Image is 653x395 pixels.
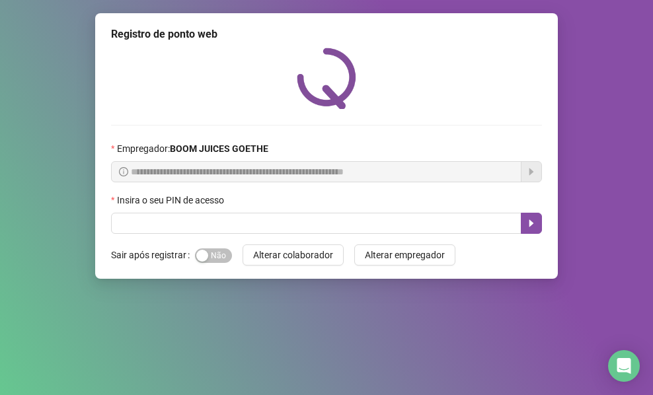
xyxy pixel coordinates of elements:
[119,167,128,176] span: info-circle
[111,26,542,42] div: Registro de ponto web
[111,193,233,207] label: Insira o seu PIN de acesso
[243,244,344,266] button: Alterar colaborador
[608,350,640,382] div: Open Intercom Messenger
[354,244,455,266] button: Alterar empregador
[253,248,333,262] span: Alterar colaborador
[170,143,268,154] strong: BOOM JUICES GOETHE
[297,48,356,109] img: QRPoint
[526,218,537,229] span: caret-right
[111,244,195,266] label: Sair após registrar
[117,141,268,156] span: Empregador :
[365,248,445,262] span: Alterar empregador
